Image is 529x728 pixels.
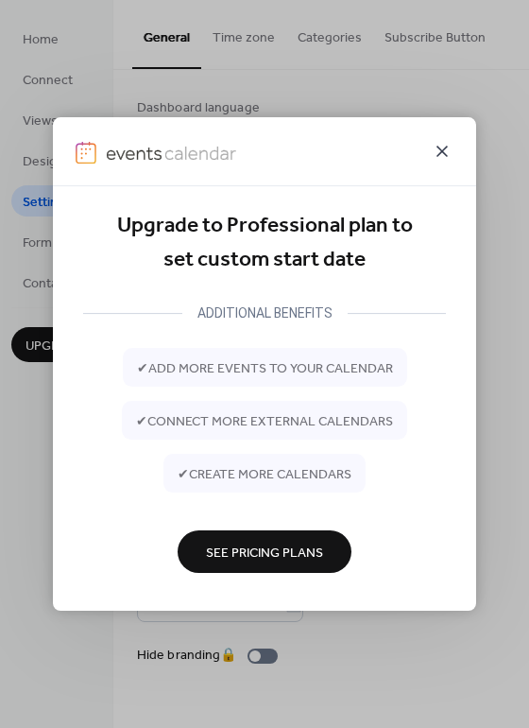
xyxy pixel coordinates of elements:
button: See Pricing Plans [178,530,351,573]
div: ADDITIONAL BENEFITS [182,302,348,324]
span: ✔ connect more external calendars [136,411,393,431]
span: See Pricing Plans [206,543,323,563]
img: logo-icon [76,142,96,165]
span: ✔ create more calendars [178,464,351,484]
div: Upgrade to Professional plan to set custom start date [83,209,446,278]
span: ✔ add more events to your calendar [137,358,393,378]
img: logo-type [106,142,236,165]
